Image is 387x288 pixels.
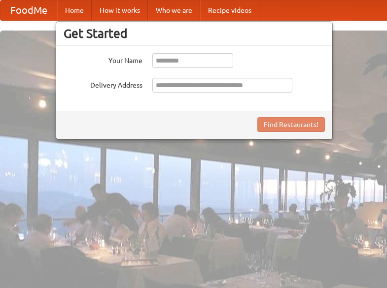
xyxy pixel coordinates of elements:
[64,53,142,65] label: Your Name
[64,78,142,90] label: Delivery Address
[148,0,200,20] a: Who we are
[57,0,92,20] a: Home
[64,26,325,41] h3: Get Started
[257,117,325,132] button: Find Restaurants!
[92,0,148,20] a: How it works
[0,0,57,20] a: FoodMe
[200,0,259,20] a: Recipe videos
